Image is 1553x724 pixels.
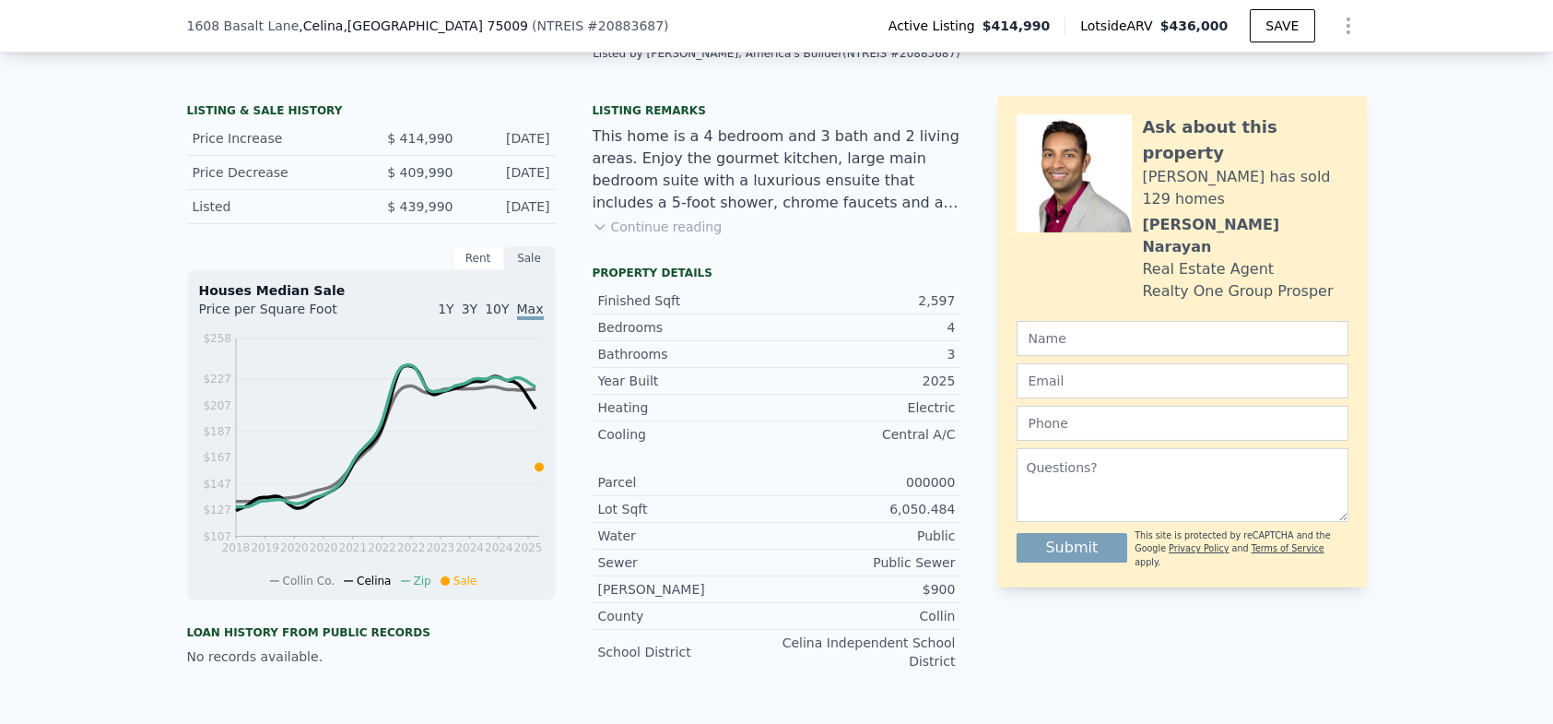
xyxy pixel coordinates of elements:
[598,500,777,518] div: Lot Sqft
[187,103,556,122] div: LISTING & SALE HISTORY
[1143,166,1348,210] div: [PERSON_NAME] has sold 129 homes
[537,18,584,33] span: NTREIS
[598,580,777,599] div: [PERSON_NAME]
[593,103,961,118] div: Listing remarks
[777,607,956,625] div: Collin
[598,473,777,492] div: Parcel
[338,541,367,554] tspan: 2021
[598,643,777,661] div: School District
[504,246,556,270] div: Sale
[414,575,431,588] span: Zip
[777,634,956,671] div: Celina Independent School District
[193,163,357,182] div: Price Decrease
[387,199,453,214] span: $ 439,990
[1252,543,1324,553] a: Terms of Service
[199,281,544,300] div: Houses Median Sale
[280,541,309,554] tspan: 2020
[485,541,513,554] tspan: 2024
[982,17,1051,35] span: $414,990
[1017,363,1348,398] input: Email
[1143,114,1348,166] div: Ask about this property
[532,17,669,35] div: ( )
[598,527,777,545] div: Water
[598,372,777,390] div: Year Built
[1017,321,1348,356] input: Name
[888,17,982,35] span: Active Listing
[357,575,391,588] span: Celina
[777,473,956,492] div: 000000
[777,398,956,417] div: Electric
[221,541,250,554] tspan: 2018
[193,197,357,216] div: Listed
[517,302,544,320] span: Max
[1017,406,1348,441] input: Phone
[1160,18,1229,33] span: $436,000
[396,541,425,554] tspan: 2022
[598,318,777,337] div: Bedrooms
[1143,214,1348,258] div: [PERSON_NAME] Narayan
[468,163,550,182] div: [DATE]
[251,541,279,554] tspan: 2019
[777,372,956,390] div: 2025
[468,129,550,148] div: [DATE]
[203,399,231,412] tspan: $207
[203,452,231,465] tspan: $167
[777,527,956,545] div: Public
[598,553,777,572] div: Sewer
[455,541,484,554] tspan: 2024
[1250,9,1314,42] button: SAVE
[1143,280,1334,303] div: Realty One Group Prosper
[598,291,777,310] div: Finished Sqft
[387,131,453,146] span: $ 414,990
[187,17,300,35] span: 1608 Basalt Lane
[453,246,504,270] div: Rent
[203,373,231,386] tspan: $227
[387,165,453,180] span: $ 409,990
[193,129,357,148] div: Price Increase
[598,398,777,417] div: Heating
[593,266,961,280] div: Property details
[485,302,509,316] span: 10Y
[203,504,231,516] tspan: $127
[598,345,777,363] div: Bathrooms
[593,47,960,60] div: Listed by [PERSON_NAME], America's Builder (NTREIS #20883687)
[187,625,556,640] div: Loan history from public records
[203,478,231,491] tspan: $147
[299,17,528,35] span: , Celina
[593,125,961,214] div: This home is a 4 bedroom and 3 bath and 2 living areas. Enjoy the gourmet kitchen, large main bed...
[203,425,231,438] tspan: $187
[1143,258,1275,280] div: Real Estate Agent
[777,425,956,444] div: Central A/C
[1330,7,1367,44] button: Show Options
[462,302,477,316] span: 3Y
[777,580,956,599] div: $900
[438,302,453,316] span: 1Y
[368,541,396,554] tspan: 2022
[587,18,664,33] span: # 20883687
[777,291,956,310] div: 2,597
[777,553,956,572] div: Public Sewer
[453,575,477,588] span: Sale
[513,541,542,554] tspan: 2025
[203,332,231,345] tspan: $258
[1135,529,1347,569] div: This site is protected by reCAPTCHA and the Google and apply.
[777,318,956,337] div: 4
[598,607,777,625] div: County
[777,500,956,518] div: 6,050.484
[777,345,956,363] div: 3
[1169,543,1229,553] a: Privacy Policy
[283,575,335,588] span: Collin Co.
[1017,533,1128,563] button: Submit
[593,218,723,236] button: Continue reading
[309,541,337,554] tspan: 2020
[187,647,556,666] div: No records available.
[598,425,777,444] div: Cooling
[199,300,371,329] div: Price per Square Foot
[1080,17,1159,35] span: Lotside ARV
[468,197,550,216] div: [DATE]
[343,18,528,33] span: , [GEOGRAPHIC_DATA] 75009
[203,530,231,543] tspan: $107
[426,541,454,554] tspan: 2023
